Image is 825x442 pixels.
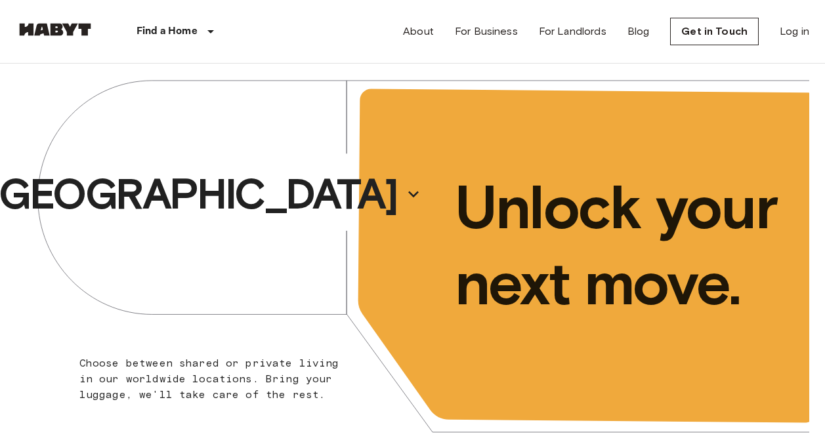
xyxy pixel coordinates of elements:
[455,169,789,321] p: Unlock your next move.
[539,24,606,39] a: For Landlords
[137,24,198,39] p: Find a Home
[627,24,650,39] a: Blog
[670,18,759,45] a: Get in Touch
[455,24,518,39] a: For Business
[403,24,434,39] a: About
[79,355,341,403] p: Choose between shared or private living in our worldwide locations. Bring your luggage, we'll tak...
[780,24,809,39] a: Log in
[16,23,95,36] img: Habyt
